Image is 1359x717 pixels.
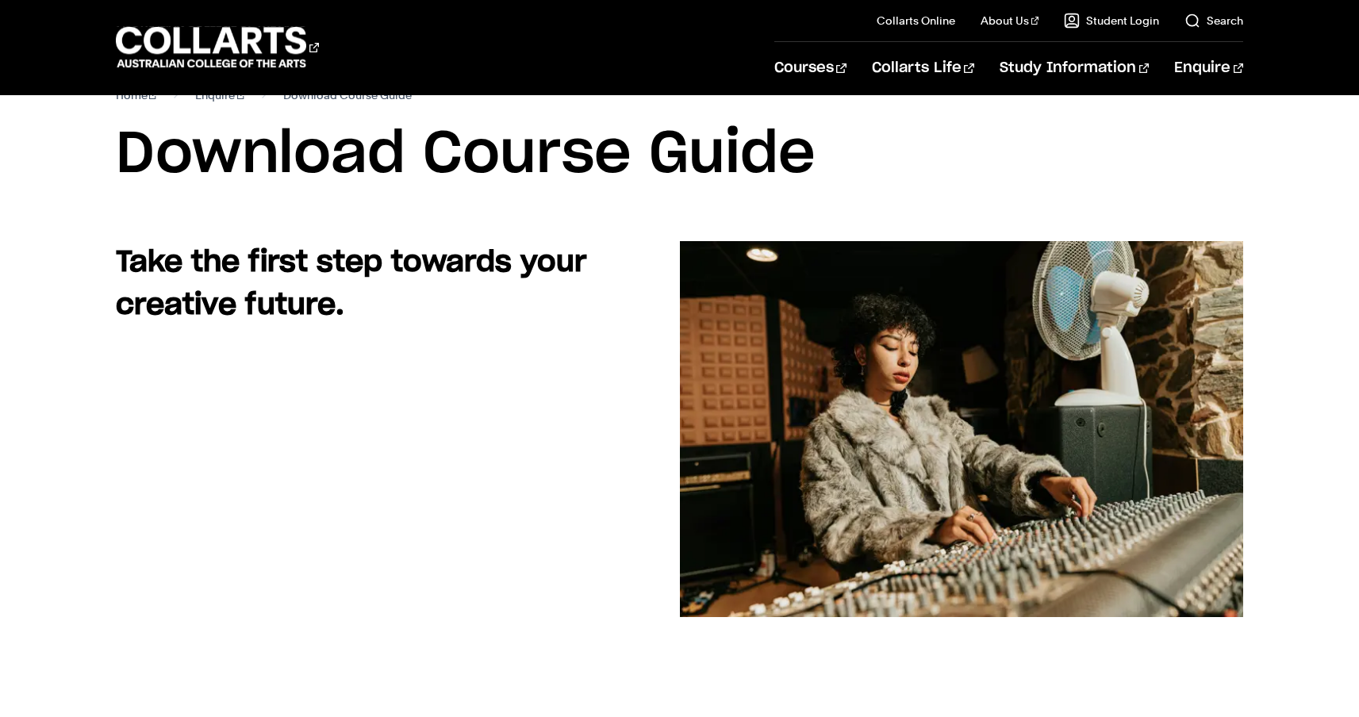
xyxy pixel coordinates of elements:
[116,25,319,70] div: Go to homepage
[283,84,412,106] span: Download Course Guide
[1000,42,1149,94] a: Study Information
[1174,42,1243,94] a: Enquire
[1064,13,1159,29] a: Student Login
[981,13,1039,29] a: About Us
[1184,13,1243,29] a: Search
[195,84,245,106] a: Enquire
[774,42,846,94] a: Courses
[872,42,974,94] a: Collarts Life
[116,119,1244,190] h1: Download Course Guide
[116,248,586,320] strong: Take the first step towards your creative future.
[116,84,158,106] a: Home
[877,13,955,29] a: Collarts Online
